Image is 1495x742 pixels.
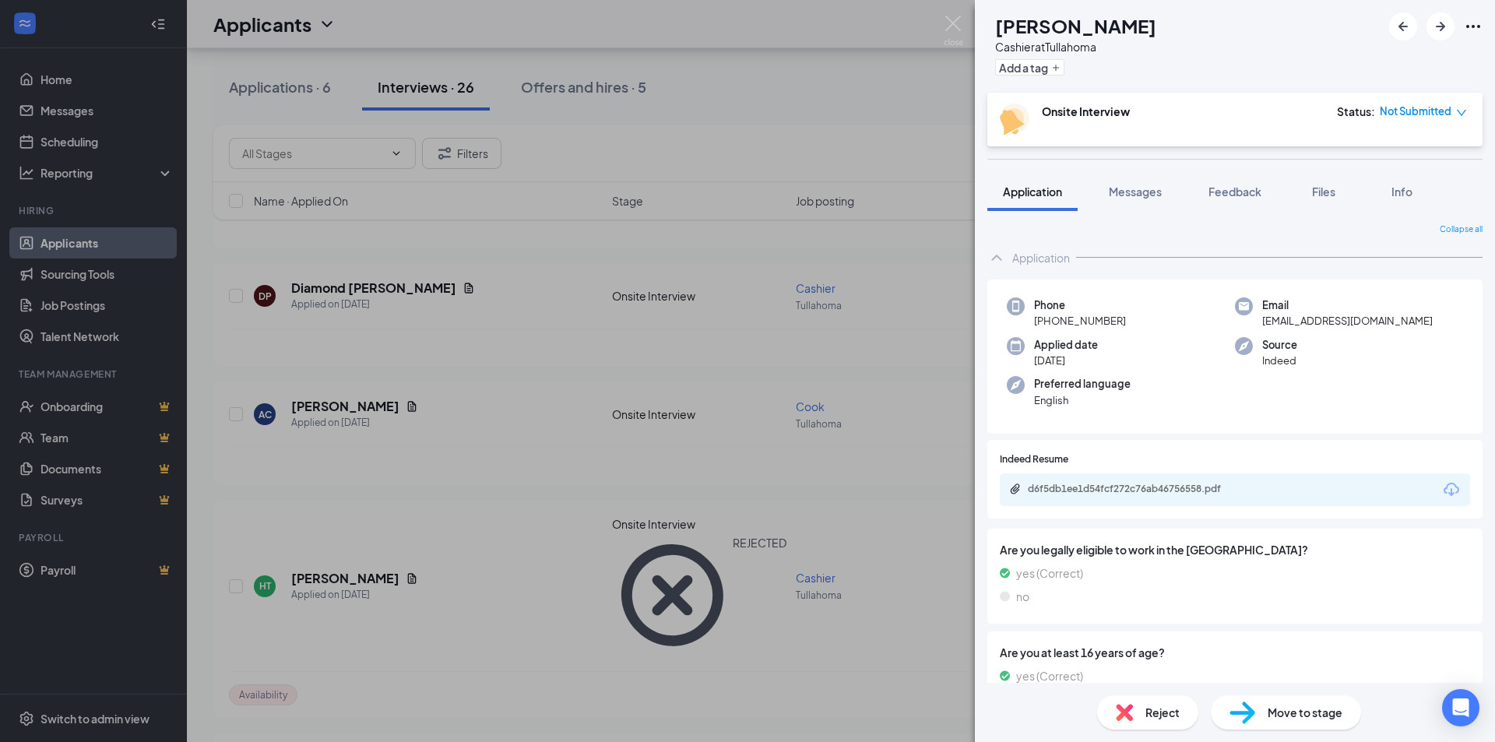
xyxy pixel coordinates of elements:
span: Email [1262,297,1433,313]
span: Messages [1109,185,1162,199]
button: ArrowLeftNew [1389,12,1417,40]
div: d6f5db1ee1d54fcf272c76ab46756558.pdf [1028,483,1246,495]
span: English [1034,392,1131,408]
span: Collapse all [1440,223,1483,236]
svg: ChevronUp [987,248,1006,267]
b: Onsite Interview [1042,104,1130,118]
span: Move to stage [1268,704,1342,721]
span: Feedback [1208,185,1261,199]
span: Indeed Resume [1000,452,1068,467]
svg: Download [1442,480,1461,499]
svg: ArrowRight [1431,17,1450,36]
div: Status : [1337,104,1375,119]
svg: Plus [1051,63,1061,72]
span: Applied date [1034,337,1098,353]
svg: Paperclip [1009,483,1022,495]
svg: Ellipses [1464,17,1483,36]
span: [PHONE_NUMBER] [1034,313,1126,329]
h1: [PERSON_NAME] [995,12,1156,39]
button: ArrowRight [1426,12,1455,40]
span: Are you at least 16 years of age? [1000,644,1470,661]
span: Application [1003,185,1062,199]
svg: ArrowLeftNew [1394,17,1412,36]
span: Files [1312,185,1335,199]
span: Are you legally eligible to work in the [GEOGRAPHIC_DATA]? [1000,541,1470,558]
span: yes (Correct) [1016,667,1083,684]
div: Application [1012,250,1070,266]
span: Preferred language [1034,376,1131,392]
span: Reject [1145,704,1180,721]
span: no [1016,588,1029,605]
span: [EMAIL_ADDRESS][DOMAIN_NAME] [1262,313,1433,329]
div: Open Intercom Messenger [1442,689,1479,726]
span: down [1456,107,1467,118]
span: [DATE] [1034,353,1098,368]
span: Source [1262,337,1297,353]
span: Indeed [1262,353,1297,368]
span: Phone [1034,297,1126,313]
span: Not Submitted [1380,104,1451,119]
div: Cashier at Tullahoma [995,39,1156,55]
span: Info [1391,185,1412,199]
span: yes (Correct) [1016,564,1083,582]
button: PlusAdd a tag [995,59,1064,76]
a: Paperclipd6f5db1ee1d54fcf272c76ab46756558.pdf [1009,483,1261,498]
